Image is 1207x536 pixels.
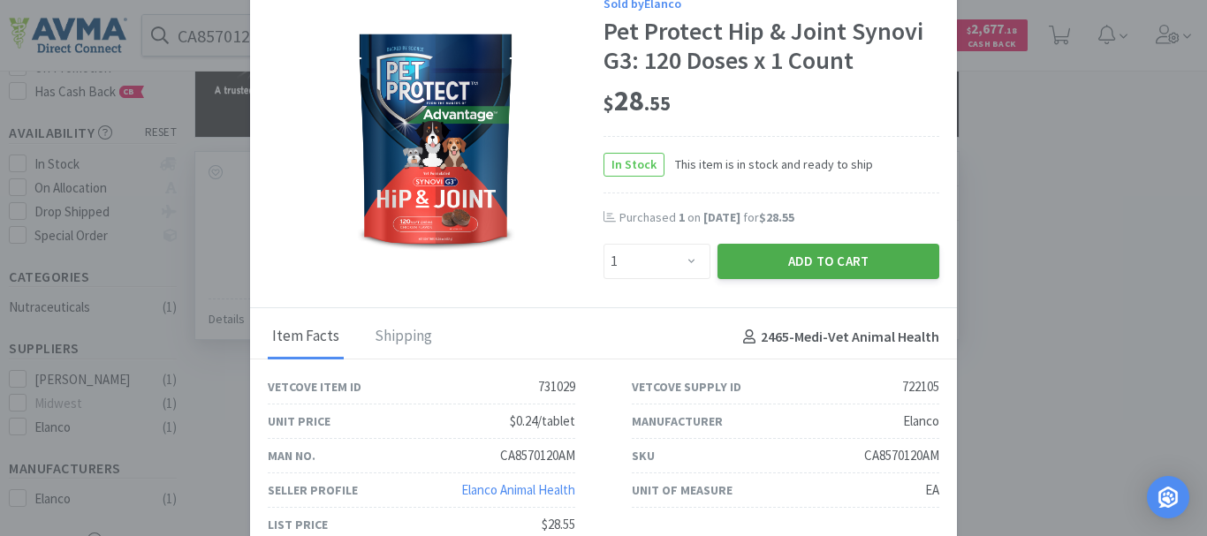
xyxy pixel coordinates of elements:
div: Vetcove Item ID [268,377,361,396]
div: Elanco [903,411,939,432]
div: Seller Profile [268,480,358,500]
span: $28.55 [759,209,794,225]
div: Purchased on for [619,209,939,227]
div: Open Intercom Messenger [1147,476,1189,518]
div: Pet Protect Hip & Joint Synovi G3: 120 Doses x 1 Count [603,17,939,76]
div: EA [925,479,939,501]
div: List Price [268,515,328,534]
h4: 2465 - Medi-Vet Animal Health [736,326,939,349]
div: Unit of Measure [632,480,733,500]
span: This item is in stock and ready to ship [664,155,873,174]
span: 28 [603,83,671,118]
div: SKU [632,446,655,465]
div: Manufacturer [632,411,723,431]
div: CA8570120AM [500,445,575,466]
div: $0.24/tablet [510,411,575,432]
img: 744c0900b0c14867896c0e878282ae7c.jpg [321,21,550,251]
span: $ [603,91,614,116]
div: Unit Price [268,411,330,431]
div: Vetcove Supply ID [632,377,741,396]
span: 1 [679,209,685,225]
div: Shipping [370,315,436,359]
span: [DATE] [703,209,740,225]
span: . 55 [644,91,671,116]
div: Man No. [268,446,315,465]
button: Add to Cart [717,244,939,279]
div: CA8570120AM [864,445,939,466]
div: $28.55 [542,514,575,535]
div: 722105 [902,376,939,397]
a: Elanco Animal Health [461,481,575,498]
div: 731029 [538,376,575,397]
div: Item Facts [268,315,344,359]
span: In Stock [604,154,664,176]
